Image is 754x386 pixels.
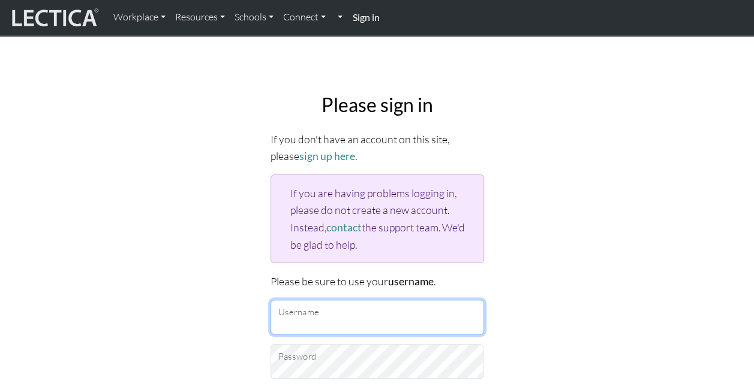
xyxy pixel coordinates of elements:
p: If you don't have an account on this site, please . [271,131,484,165]
a: Workplace [109,5,170,30]
a: Connect [278,5,331,30]
p: Please be sure to use your . [271,273,484,290]
input: Username [271,300,484,334]
a: sign up here [299,150,355,162]
img: lecticalive [9,7,99,29]
a: contact [326,221,362,234]
a: Schools [230,5,278,30]
strong: username [388,275,434,288]
a: Sign in [347,5,384,31]
strong: Sign in [352,11,379,23]
a: Resources [170,5,230,30]
h2: Please sign in [271,94,484,116]
div: If you are having problems logging in, please do not create a new account. Instead, the support t... [271,174,484,263]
